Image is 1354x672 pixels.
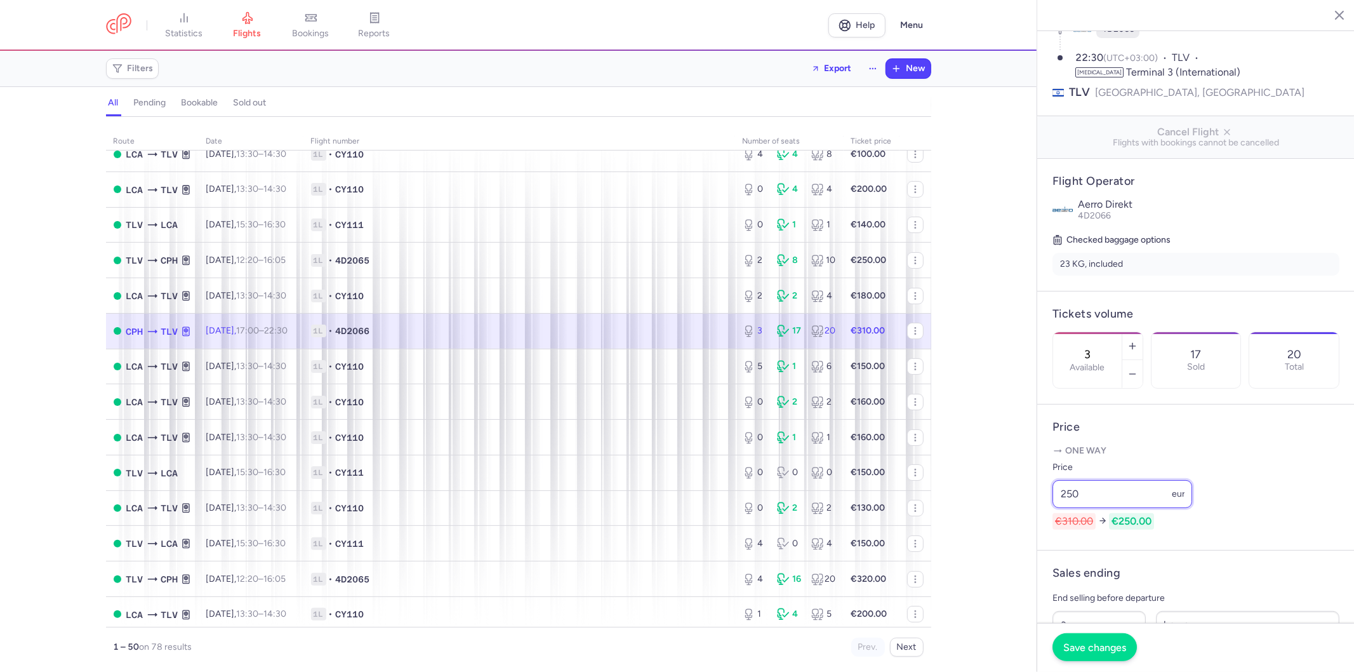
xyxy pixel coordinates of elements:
span: TLV [161,608,178,622]
span: [DATE], [206,184,287,194]
span: CPH [161,253,178,267]
span: 1L [311,608,326,621]
button: Filters [107,59,158,78]
span: 1L [311,254,326,267]
strong: €320.00 [851,574,887,584]
strong: 1 – 50 [114,642,140,652]
span: Save changes [1063,642,1126,653]
button: Prev. [851,638,885,657]
span: CY111 [336,466,364,479]
span: LCA [126,395,143,409]
a: flights [216,11,279,39]
div: 0 [743,396,767,408]
a: reports [343,11,406,39]
time: 13:30 [237,432,259,443]
img: Aerro Direkt logo [1052,199,1073,219]
div: 4 [811,290,835,302]
input: ## [1052,611,1146,639]
strong: €140.00 [851,219,886,230]
div: 2 [811,396,835,408]
a: Help [828,13,886,37]
span: – [237,290,287,301]
span: TLV [126,218,143,232]
span: LCA [161,218,178,232]
span: • [329,360,333,373]
span: flights [234,28,262,39]
time: 12:20 [237,574,259,584]
div: 1 [777,360,801,373]
span: 1L [311,396,326,408]
input: --- [1052,480,1192,508]
span: – [237,432,287,443]
div: 1 [777,431,801,444]
time: 12:20 [237,255,259,265]
span: • [329,431,333,444]
div: 0 [777,537,801,550]
span: CY110 [336,290,364,302]
span: Flights with bookings cannot be cancelled [1047,138,1344,148]
span: [DATE], [206,467,286,478]
span: TLV [161,325,178,339]
span: CY110 [336,396,364,408]
span: reports [359,28,390,39]
div: 20 [811,573,835,586]
span: 4D2065 [336,254,370,267]
span: Export [825,64,852,73]
p: Total [1285,362,1304,372]
a: statistics [152,11,216,39]
time: 16:05 [264,255,286,265]
button: Menu [893,13,931,37]
span: CY110 [336,431,364,444]
h4: all [109,97,119,109]
time: 13:30 [237,396,259,407]
th: Flight number [303,132,735,151]
time: 16:05 [264,574,286,584]
span: 1L [311,218,326,231]
p: 20 [1287,348,1301,361]
span: €250.00 [1109,513,1154,530]
a: CitizenPlane red outlined logo [106,13,131,37]
strong: €200.00 [851,608,887,619]
div: 8 [811,148,835,161]
p: One way [1052,445,1339,457]
span: • [329,290,333,302]
div: 5 [811,608,835,621]
span: LCA [126,431,143,445]
strong: €150.00 [851,361,886,372]
div: 1 [811,431,835,444]
strong: €160.00 [851,396,886,407]
span: LCA [126,183,143,197]
span: LCA [161,466,178,480]
span: 1L [311,183,326,196]
span: CY111 [336,537,364,550]
span: – [237,608,287,619]
div: 0 [777,466,801,479]
span: TLV [126,466,143,480]
span: – [237,574,286,584]
span: • [329,537,333,550]
div: 3 [743,325,767,337]
time: 13:30 [237,502,259,513]
button: Export [803,58,860,79]
span: LCA [126,289,143,303]
div: 2 [743,254,767,267]
span: 4D2065 [336,573,370,586]
span: TLV [161,395,178,409]
time: 15:30 [237,538,259,549]
span: 1L [311,148,326,161]
span: LCA [126,147,143,161]
span: – [237,502,287,513]
div: 1 [811,218,835,231]
time: 17:00 [237,325,260,336]
div: 10 [811,254,835,267]
time: 14:30 [264,184,287,194]
span: – [237,538,286,549]
span: • [329,254,333,267]
button: Next [890,638,924,657]
th: number of seats [735,132,844,151]
span: [DATE], [206,574,286,584]
span: [GEOGRAPHIC_DATA], [GEOGRAPHIC_DATA] [1095,84,1304,100]
span: 1L [311,573,326,586]
span: 1L [311,537,326,550]
strong: €310.00 [851,325,886,336]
